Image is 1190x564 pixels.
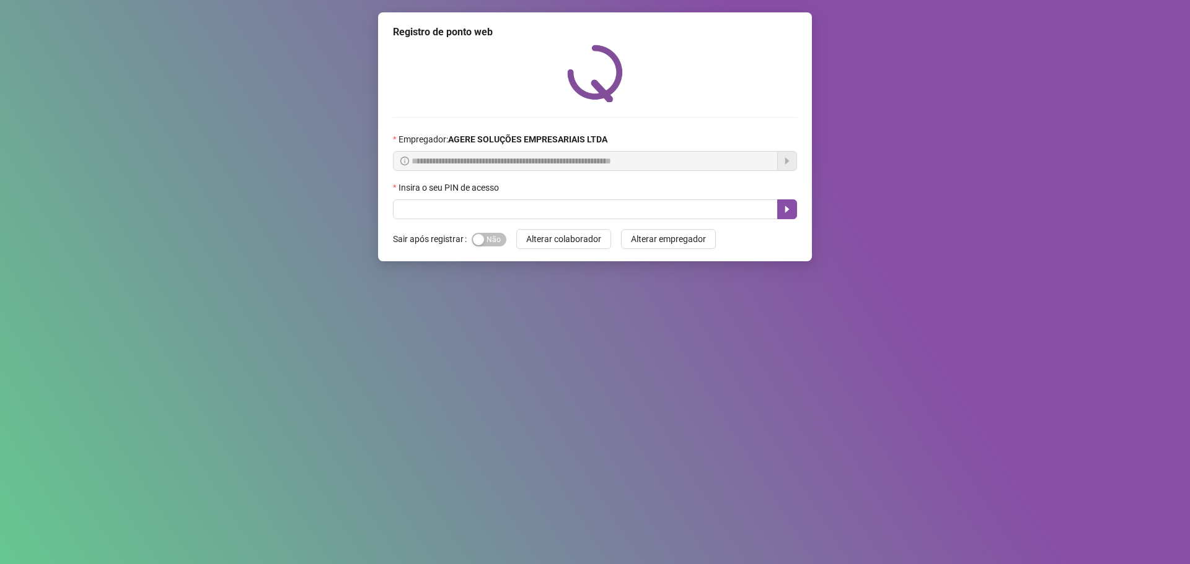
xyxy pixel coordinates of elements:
label: Sair após registrar [393,229,472,249]
button: Alterar colaborador [516,229,611,249]
span: Alterar empregador [631,232,706,246]
div: Registro de ponto web [393,25,797,40]
strong: AGERE SOLUÇÕES EMPRESARIAIS LTDA [448,134,607,144]
span: caret-right [782,204,792,214]
span: Empregador : [399,132,607,146]
label: Insira o seu PIN de acesso [393,181,507,194]
span: Alterar colaborador [526,232,601,246]
button: Alterar empregador [621,229,716,249]
img: QRPoint [567,45,623,102]
span: info-circle [400,157,409,165]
